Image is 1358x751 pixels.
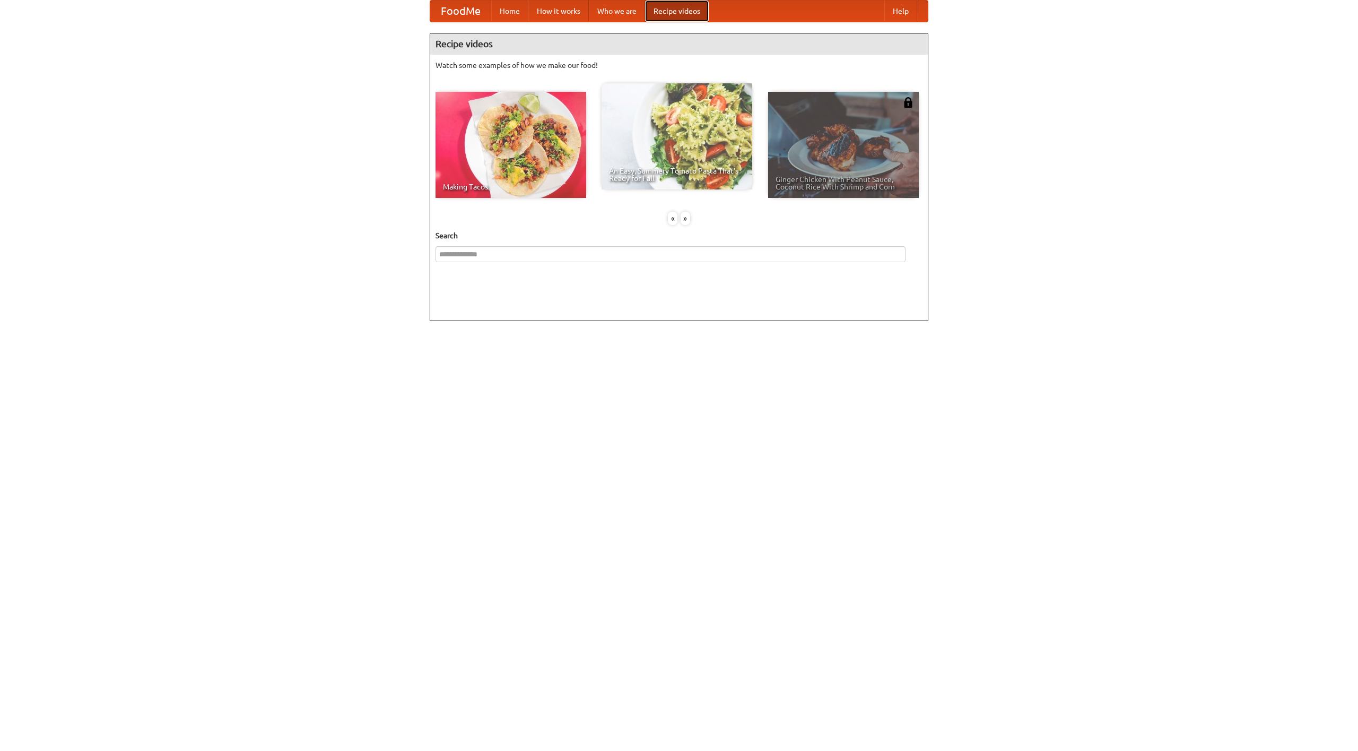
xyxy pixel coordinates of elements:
span: An Easy, Summery Tomato Pasta That's Ready for Fall [609,167,745,182]
span: Making Tacos [443,183,579,191]
a: How it works [528,1,589,22]
a: Help [884,1,917,22]
a: FoodMe [430,1,491,22]
a: Who we are [589,1,645,22]
a: Making Tacos [436,92,586,198]
p: Watch some examples of how we make our food! [436,60,922,71]
div: « [668,212,677,225]
div: » [681,212,690,225]
a: Recipe videos [645,1,709,22]
a: Home [491,1,528,22]
img: 483408.png [903,97,913,108]
a: An Easy, Summery Tomato Pasta That's Ready for Fall [602,83,752,189]
h5: Search [436,230,922,241]
h4: Recipe videos [430,33,928,55]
